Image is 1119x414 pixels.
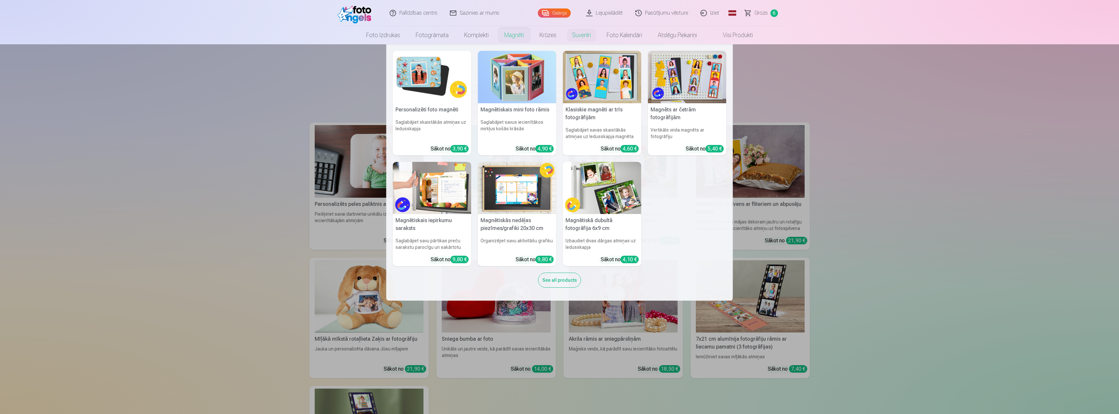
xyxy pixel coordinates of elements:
[431,256,469,264] div: Sākot no
[478,162,556,266] a: Magnētiskās nedēļas piezīmes/grafiki 20x30 cmMagnētiskās nedēļas piezīmes/grafiki 20x30 cmOrganiz...
[478,103,556,116] h5: Magnētiskais mini foto rāmis
[770,9,778,17] span: 6
[478,51,556,103] img: Magnētiskais mini foto rāmis
[478,116,556,142] h6: Saglabājiet savus iecienītākos mirkļus košās krāsās
[393,103,471,116] h5: Personalizēti foto magnēti
[564,26,599,44] a: Suvenīri
[496,26,532,44] a: Magnēti
[648,51,726,155] a: Magnēts ar četrām fotogrāfijāmMagnēts ar četrām fotogrāfijāmVertikāls vinila magnēts ar fotogrāfi...
[532,26,564,44] a: Krūzes
[599,26,650,44] a: Foto kalendāri
[706,145,724,152] div: 5,40 €
[650,26,705,44] a: Atslēgu piekariņi
[563,124,641,142] h6: Saglabājiet savas skaistākās atmiņas uz ledusskapja magnēta
[393,51,471,103] img: Personalizēti foto magnēti
[478,51,556,155] a: Magnētiskais mini foto rāmisMagnētiskais mini foto rāmisSaglabājiet savus iecienītākos mirkļus ko...
[538,273,581,288] div: See all products
[516,145,554,153] div: Sākot no
[563,162,641,266] a: Magnētiskā dubultā fotogrāfija 6x9 cmMagnētiskā dubultā fotogrāfija 6x9 cmIzbaudiet divas dārgas ...
[563,235,641,253] h6: Izbaudiet divas dārgas atmiņas uz ledusskapja
[621,256,639,263] div: 4,10 €
[621,145,639,152] div: 4,60 €
[358,26,408,44] a: Foto izdrukas
[648,124,726,142] h6: Vertikāls vinila magnēts ar fotogrāfiju
[563,51,641,155] a: Klasiskie magnēti ar trīs fotogrāfijāmKlasiskie magnēti ar trīs fotogrāfijāmSaglabājiet savas ska...
[536,145,554,152] div: 4,90 €
[538,8,571,18] a: Galerija
[516,256,554,264] div: Sākot no
[478,214,556,235] h5: Magnētiskās nedēļas piezīmes/grafiki 20x30 cm
[754,9,768,17] span: Grozs
[393,116,471,142] h6: Saglabājiet skaistākās atmiņas uz ledusskapja
[563,162,641,214] img: Magnētiskā dubultā fotogrāfija 6x9 cm
[431,145,469,153] div: Sākot no
[601,256,639,264] div: Sākot no
[337,3,375,23] img: /fa1
[393,214,471,235] h5: Magnētiskais iepirkumu saraksts
[538,276,581,283] a: See all products
[705,26,761,44] a: Visi produkti
[601,145,639,153] div: Sākot no
[686,145,724,153] div: Sākot no
[456,26,496,44] a: Komplekti
[393,162,471,266] a: Magnētiskais iepirkumu sarakstsMagnētiskais iepirkumu sarakstsSaglabājiet savu pārtikas preču sar...
[393,162,471,214] img: Magnētiskais iepirkumu saraksts
[451,145,469,152] div: 3,90 €
[563,51,641,103] img: Klasiskie magnēti ar trīs fotogrāfijām
[408,26,456,44] a: Fotogrāmata
[563,214,641,235] h5: Magnētiskā dubultā fotogrāfija 6x9 cm
[648,51,726,103] img: Magnēts ar četrām fotogrāfijām
[451,256,469,263] div: 9,80 €
[393,235,471,253] h6: Saglabājiet savu pārtikas preču sarakstu parocīgu un sakārtotu
[536,256,554,263] div: 9,80 €
[478,162,556,214] img: Magnētiskās nedēļas piezīmes/grafiki 20x30 cm
[563,103,641,124] h5: Klasiskie magnēti ar trīs fotogrāfijām
[648,103,726,124] h5: Magnēts ar četrām fotogrāfijām
[478,235,556,253] h6: Organizējiet savu aktivitāšu grafiku
[393,51,471,155] a: Personalizēti foto magnētiPersonalizēti foto magnētiSaglabājiet skaistākās atmiņas uz ledusskapja...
